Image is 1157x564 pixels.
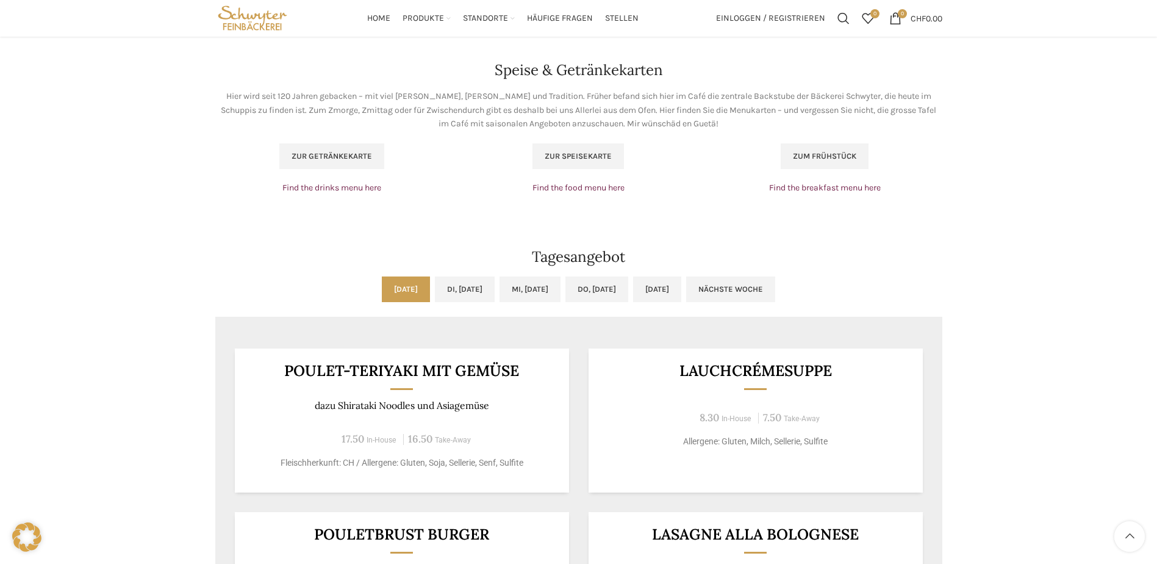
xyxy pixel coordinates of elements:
[249,400,554,411] p: dazu Shirataki Noodles und Asiagemüse
[545,151,612,161] span: Zur Speisekarte
[296,6,709,31] div: Main navigation
[831,6,856,31] a: Suchen
[603,527,908,542] h3: LASAGNE ALLA BOLOGNESE
[633,277,681,302] a: [DATE]
[716,14,825,23] span: Einloggen / Registrieren
[1114,521,1145,552] a: Scroll to top button
[911,13,926,23] span: CHF
[565,277,628,302] a: Do, [DATE]
[532,143,624,169] a: Zur Speisekarte
[215,12,290,23] a: Site logo
[282,183,381,193] a: Find the drinks menu here
[403,6,451,31] a: Produkte
[463,6,515,31] a: Standorte
[898,9,907,18] span: 0
[279,143,384,169] a: Zur Getränkekarte
[500,277,561,302] a: Mi, [DATE]
[367,436,396,444] span: In-House
[249,457,554,469] p: Fleischherkunft: CH / Allergene: Gluten, Soja, Sellerie, Senf, Sulfite
[793,151,856,161] span: Zum Frühstück
[700,411,719,424] span: 8.30
[856,6,880,31] div: Meine Wunschliste
[763,411,781,424] span: 7.50
[403,13,444,24] span: Produkte
[215,90,942,131] p: Hier wird seit 120 Jahren gebacken – mit viel [PERSON_NAME], [PERSON_NAME] und Tradition. Früher ...
[527,6,593,31] a: Häufige Fragen
[527,13,593,24] span: Häufige Fragen
[605,13,639,24] span: Stellen
[605,6,639,31] a: Stellen
[215,63,942,78] h2: Speise & Getränkekarten
[722,414,751,423] span: In-House
[215,250,942,264] h2: Tagesangebot
[603,363,908,378] h3: Lauchcrémesuppe
[781,143,869,169] a: Zum Frühstück
[435,436,471,444] span: Take-Away
[249,527,554,542] h3: Pouletbrust Burger
[603,435,908,448] p: Allergene: Gluten, Milch, Sellerie, Sulfite
[292,151,372,161] span: Zur Getränkekarte
[710,6,831,31] a: Einloggen / Registrieren
[408,432,432,446] span: 16.50
[870,9,879,18] span: 0
[342,432,364,446] span: 17.50
[367,6,390,31] a: Home
[435,277,495,302] a: Di, [DATE]
[856,6,880,31] a: 0
[367,13,390,24] span: Home
[463,13,508,24] span: Standorte
[883,6,948,31] a: 0 CHF0.00
[769,183,881,193] a: Find the breakfast menu here
[686,277,775,302] a: Nächste Woche
[532,183,625,193] a: Find the food menu here
[911,13,942,23] bdi: 0.00
[784,414,820,423] span: Take-Away
[382,277,430,302] a: [DATE]
[249,363,554,378] h3: Poulet-Teriyaki mit Gemüse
